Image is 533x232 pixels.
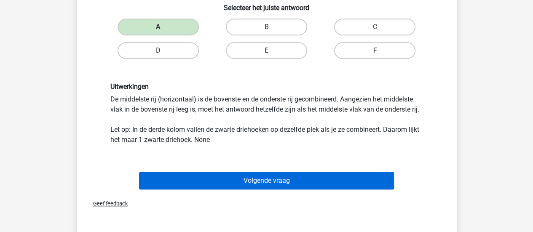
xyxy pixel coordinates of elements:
button: Volgende vraag [139,172,394,189]
label: F [334,42,415,59]
label: D [118,42,199,59]
label: B [226,19,307,35]
h6: Uitwerkingen [110,83,423,91]
label: A [118,19,199,35]
label: C [334,19,415,35]
div: De middelste rij (horizontaal) is de bovenste en de onderste rij gecombineerd. Aangezien het midd... [104,83,429,144]
label: E [226,42,307,59]
span: Geef feedback [86,200,128,207]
